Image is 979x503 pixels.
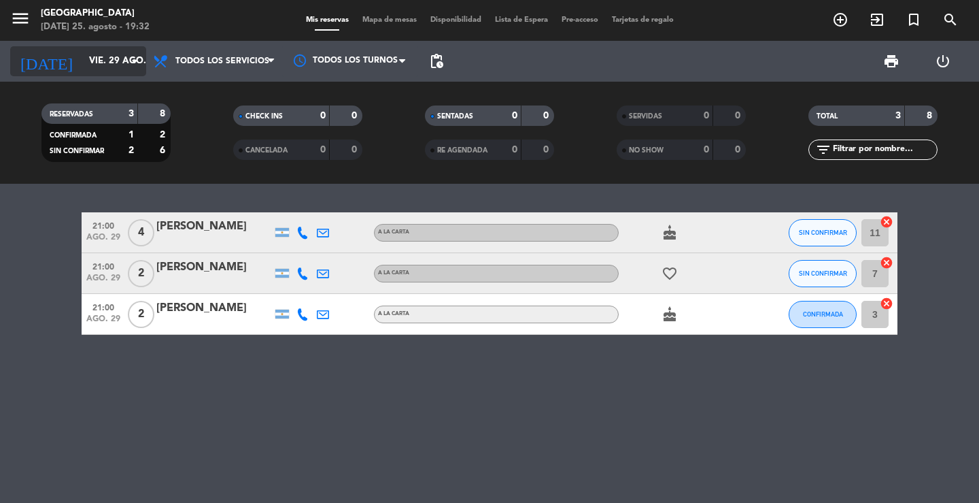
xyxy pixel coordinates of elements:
[789,219,857,246] button: SIN CONFIRMAR
[128,219,154,246] span: 4
[299,16,356,24] span: Mis reservas
[512,145,517,155] strong: 0
[156,218,272,236] div: [PERSON_NAME]
[629,147,664,154] span: NO SHOW
[917,41,969,82] div: LOG OUT
[245,113,283,120] span: CHECK INS
[86,217,120,233] span: 21:00
[832,12,848,28] i: add_circle_outline
[10,46,82,76] i: [DATE]
[86,274,120,289] span: ago. 29
[50,132,97,139] span: CONFIRMADA
[799,229,847,236] span: SIN CONFIRMAR
[10,8,31,29] i: menu
[50,111,93,118] span: RESERVADAS
[815,142,831,158] i: filter_list
[880,256,893,270] i: cancel
[789,301,857,328] button: CONFIRMADA
[883,53,899,69] span: print
[351,111,360,120] strong: 0
[704,145,709,155] strong: 0
[799,270,847,277] span: SIN CONFIRMAR
[351,145,360,155] strong: 0
[869,12,885,28] i: exit_to_app
[831,142,937,157] input: Filtrar por nombre...
[629,113,662,120] span: SERVIDAS
[662,306,678,323] i: cake
[543,111,551,120] strong: 0
[245,147,288,154] span: CANCELADA
[880,297,893,310] i: cancel
[86,299,120,314] span: 21:00
[50,148,104,155] span: SIN CONFIRMAR
[156,299,272,317] div: [PERSON_NAME]
[605,16,681,24] span: Tarjetas de regalo
[543,145,551,155] strong: 0
[735,145,743,155] strong: 0
[128,130,134,140] strong: 1
[160,146,168,155] strong: 6
[41,20,150,34] div: [DATE] 25. agosto - 19:32
[320,111,326,120] strong: 0
[10,8,31,33] button: menu
[662,225,678,241] i: cake
[128,260,154,287] span: 2
[126,53,143,69] i: arrow_drop_down
[906,12,922,28] i: turned_in_not
[160,109,168,118] strong: 8
[356,16,424,24] span: Mapa de mesas
[378,311,409,317] span: A LA CARTA
[437,113,473,120] span: SENTADAS
[895,111,901,120] strong: 3
[128,301,154,328] span: 2
[512,111,517,120] strong: 0
[128,146,134,155] strong: 2
[817,113,838,120] span: TOTAL
[175,56,269,66] span: Todos los servicios
[488,16,555,24] span: Lista de Espera
[935,53,951,69] i: power_settings_new
[128,109,134,118] strong: 3
[378,229,409,235] span: A LA CARTA
[86,233,120,248] span: ago. 29
[942,12,959,28] i: search
[927,111,935,120] strong: 8
[437,147,487,154] span: RE AGENDADA
[156,259,272,276] div: [PERSON_NAME]
[424,16,488,24] span: Disponibilidad
[86,258,120,274] span: 21:00
[320,145,326,155] strong: 0
[378,270,409,276] span: A LA CARTA
[880,215,893,229] i: cancel
[41,7,150,20] div: [GEOGRAPHIC_DATA]
[789,260,857,287] button: SIN CONFIRMAR
[803,310,843,318] span: CONFIRMADA
[735,111,743,120] strong: 0
[86,314,120,330] span: ago. 29
[662,265,678,282] i: favorite_border
[428,53,445,69] span: pending_actions
[160,130,168,140] strong: 2
[704,111,709,120] strong: 0
[555,16,605,24] span: Pre-acceso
